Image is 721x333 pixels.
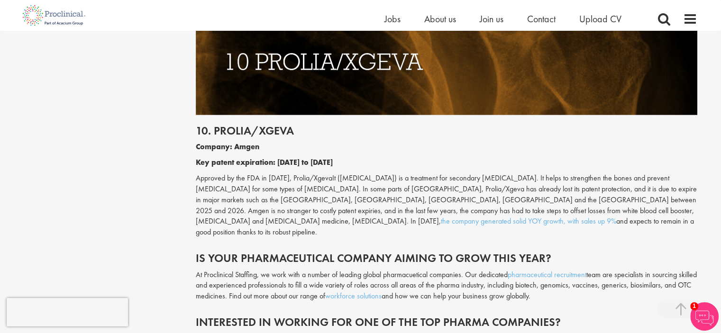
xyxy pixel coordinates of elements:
h2: IS YOUR PHARMACEUTICAL COMPANY AIMING TO GROW THIS YEAR? [196,252,697,264]
p: Approved by the FDA in [DATE], Prolia/XgevaIt ([MEDICAL_DATA]) is a treatment for secondary [MEDI... [196,173,697,238]
iframe: reCAPTCHA [7,298,128,326]
a: About us [424,13,456,25]
a: pharmaceutical recruitment [508,270,586,279]
a: the company generated solid YOY growth, with sales up 9% [441,216,616,226]
a: Upload CV [579,13,621,25]
p: At Proclinical Staffing, we work with a number of leading global pharmacuetical companies. Our de... [196,270,697,302]
a: Jobs [384,13,401,25]
b: Company: Amgen [196,142,259,152]
a: Contact [527,13,556,25]
a: workforce solutions [325,291,382,301]
span: 1 [690,302,698,310]
h2: INTERESTED IN WORKING FOR ONE OF THE TOP PHARMA COMPANIES? [196,316,697,328]
img: Drugs with patents due to expire Prolia/Xgeva [196,8,697,115]
img: Chatbot [690,302,719,331]
a: Join us [480,13,503,25]
b: Key patent expiration: [DATE] to [DATE] [196,157,333,167]
h2: 10. Prolia/Xgeva [196,125,697,137]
